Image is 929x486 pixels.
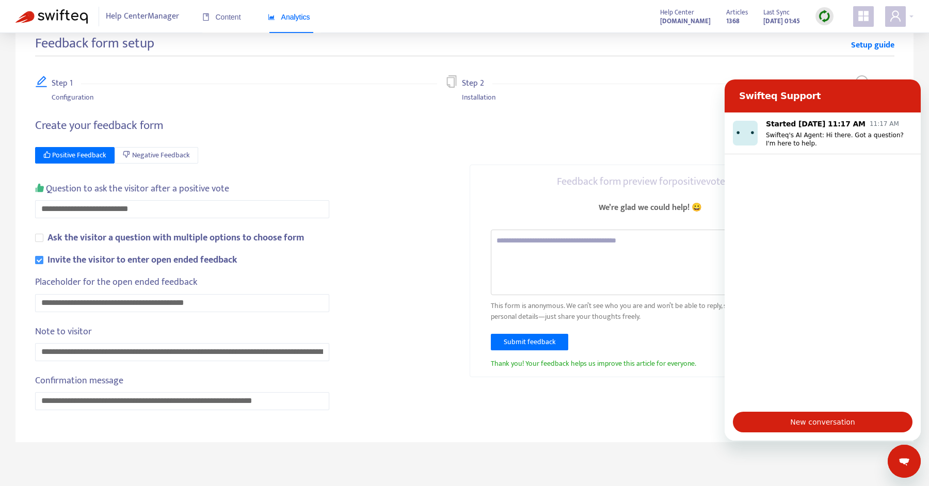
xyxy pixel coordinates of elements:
[726,7,748,18] span: Articles
[35,392,329,410] input: Confirmation message
[726,15,740,27] strong: 1368
[660,15,711,27] a: [DOMAIN_NAME]
[35,374,131,388] label: Confirmation message
[462,92,495,103] div: Installation
[106,7,179,26] span: Help Center Manager
[857,10,870,22] span: appstore
[115,147,198,164] button: Negative Feedback
[491,300,810,322] p: This form is anonymous. We can’t see who you are and won’t be able to reply, so please don’t incl...
[725,79,921,441] iframe: Messaging window
[763,15,800,27] strong: [DATE] 01:45
[557,175,744,188] h4: Feedback form preview for positive votes
[35,182,230,196] div: Question to ask the visitor after a positive vote
[202,13,241,21] span: Content
[763,7,790,18] span: Last Sync
[491,334,568,350] button: Submit feedback
[462,75,492,92] div: Step 2
[504,336,556,348] span: Submit feedback
[818,10,831,23] img: sync.dc5367851b00ba804db3.png
[35,325,99,339] label: Note to visitor
[35,343,329,361] input: Note to visitor
[35,183,44,192] span: like
[52,150,106,161] span: Positive Feedback
[35,275,204,289] label: Placeholder for the open ended feedback
[35,36,154,52] h3: Feedback form setup
[35,294,329,312] input: Placeholder for the open ended feedback
[888,445,921,478] iframe: Button to launch messaging window, conversation in progress
[445,75,458,88] span: copy
[52,75,81,92] div: Step 1
[47,252,237,268] b: Invite the visitor to enter open ended feedback
[872,75,894,92] div: Step 3
[889,10,902,22] span: user
[202,13,210,21] span: book
[268,13,275,21] span: area-chart
[52,92,93,103] div: Configuration
[35,119,164,133] h4: Create your feedback form
[35,147,115,164] button: Positive Feedback
[491,358,810,369] p: Thank you! Your feedback helps us improve this article for everyone.
[268,13,310,21] span: Analytics
[660,7,694,18] span: Help Center
[599,202,702,214] div: We’re glad we could help! 😀
[851,39,894,52] a: Setup guide
[15,9,88,24] img: Swifteq
[132,150,190,161] span: Negative Feedback
[47,230,304,246] b: Ask the visitor a question with multiple options to choose form
[35,75,47,88] span: edit
[856,75,868,88] span: check-circle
